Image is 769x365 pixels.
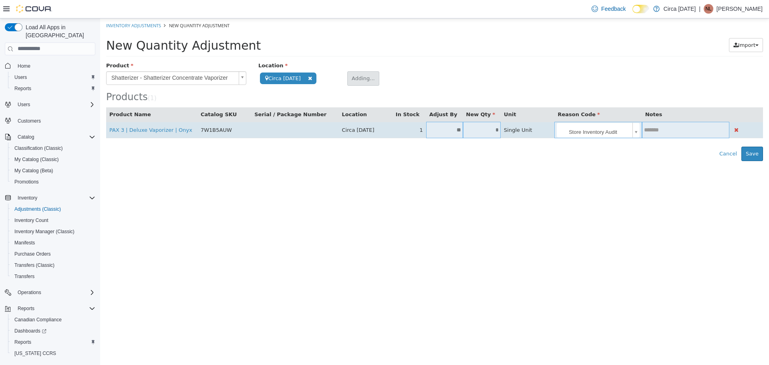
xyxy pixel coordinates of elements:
[11,227,78,236] a: Inventory Manager (Classic)
[717,4,763,14] p: [PERSON_NAME]
[8,337,99,348] button: Reports
[14,217,48,224] span: Inventory Count
[50,76,54,83] span: 1
[11,155,95,164] span: My Catalog (Classic)
[629,20,663,34] button: Import
[14,116,44,126] a: Customers
[699,4,701,14] p: |
[11,315,65,325] a: Canadian Compliance
[8,260,99,271] button: Transfers (Classic)
[14,206,61,212] span: Adjustments (Classic)
[8,314,99,325] button: Canadian Compliance
[160,54,216,66] span: Circa [DATE]
[11,216,52,225] a: Inventory Count
[8,72,99,83] button: Users
[704,4,713,14] div: Natasha Livermore
[2,60,99,72] button: Home
[404,109,432,115] span: Single Unit
[18,289,41,296] span: Operations
[11,238,38,248] a: Manifests
[366,93,395,99] span: New Qty
[14,179,39,185] span: Promotions
[705,4,711,14] span: NL
[615,128,641,143] button: Cancel
[18,195,37,201] span: Inventory
[11,227,95,236] span: Inventory Manager (Classic)
[14,61,95,71] span: Home
[16,5,52,13] img: Cova
[14,61,34,71] a: Home
[14,193,95,203] span: Inventory
[8,248,99,260] button: Purchase Orders
[14,132,37,142] button: Catalog
[14,339,31,345] span: Reports
[14,288,95,297] span: Operations
[18,134,34,140] span: Catalog
[48,76,56,83] small: ( )
[2,115,99,127] button: Customers
[11,337,34,347] a: Reports
[11,143,95,153] span: Classification (Classic)
[18,101,30,108] span: Users
[404,92,417,100] button: Unit
[601,5,626,13] span: Feedback
[11,143,66,153] a: Classification (Classic)
[6,4,61,10] a: Inventory Adjustments
[14,100,33,109] button: Users
[14,85,31,92] span: Reports
[242,109,274,115] span: Circa [DATE]
[2,192,99,204] button: Inventory
[22,23,95,39] span: Load All Apps in [GEOGRAPHIC_DATA]
[14,317,62,323] span: Canadian Compliance
[2,131,99,143] button: Catalog
[18,118,41,124] span: Customers
[14,116,95,126] span: Customers
[11,260,95,270] span: Transfers (Classic)
[8,226,99,237] button: Inventory Manager (Classic)
[11,216,95,225] span: Inventory Count
[11,177,42,187] a: Promotions
[97,103,151,120] td: 7W1B5AUW
[14,228,74,235] span: Inventory Manager (Classic)
[101,92,138,100] button: Catalog SKU
[14,350,56,357] span: [US_STATE] CCRS
[8,271,99,282] button: Transfers
[69,4,129,10] span: New Quantity Adjustment
[8,237,99,248] button: Manifests
[11,204,64,214] a: Adjustments (Classic)
[11,177,95,187] span: Promotions
[14,100,95,109] span: Users
[6,20,161,34] span: New Quantity Adjustment
[11,73,30,82] a: Users
[14,193,40,203] button: Inventory
[11,337,95,347] span: Reports
[9,109,92,115] a: PAX 3 | Deluxe Vaporizer | Onyx
[329,92,359,100] button: Adjust By
[6,44,33,50] span: Product
[2,99,99,110] button: Users
[11,238,95,248] span: Manifests
[588,1,629,17] a: Feedback
[8,204,99,215] button: Adjustments (Classic)
[8,154,99,165] button: My Catalog (Classic)
[8,176,99,188] button: Promotions
[9,92,52,100] button: Product Name
[8,215,99,226] button: Inventory Count
[11,249,54,259] a: Purchase Orders
[2,287,99,298] button: Operations
[8,143,99,154] button: Classification (Classic)
[14,251,51,257] span: Purchase Orders
[545,92,564,100] button: Notes
[14,145,63,151] span: Classification (Classic)
[154,92,228,100] button: Serial / Package Number
[11,84,34,93] a: Reports
[14,167,53,174] span: My Catalog (Beta)
[457,104,529,120] span: Store Inventory Audit
[11,326,50,336] a: Dashboards
[6,53,135,66] span: Shatterizer - Shatterizer Concentrate Vaporizer
[292,103,326,120] td: 1
[11,84,95,93] span: Reports
[8,348,99,359] button: [US_STATE] CCRS
[457,93,499,99] span: Reason Code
